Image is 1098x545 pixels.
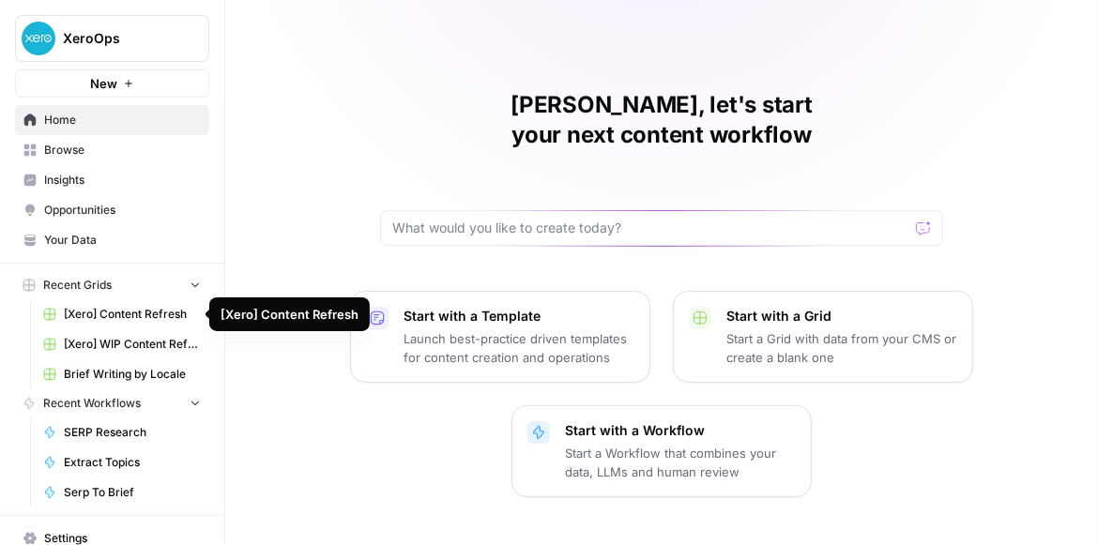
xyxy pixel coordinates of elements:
[35,329,209,359] a: [Xero] WIP Content Refresh
[35,477,209,507] a: Serp To Brief
[15,195,209,225] a: Opportunities
[43,277,112,294] span: Recent Grids
[380,90,943,150] h1: [PERSON_NAME], let's start your next content workflow
[565,444,796,481] p: Start a Workflow that combines your data, LLMs and human review
[64,454,201,471] span: Extract Topics
[15,271,209,299] button: Recent Grids
[44,142,201,159] span: Browse
[90,74,117,93] span: New
[15,165,209,195] a: Insights
[350,291,650,383] button: Start with a TemplateLaunch best-practice driven templates for content creation and operations
[565,421,796,440] p: Start with a Workflow
[63,29,176,48] span: XeroOps
[35,417,209,447] a: SERP Research
[392,219,908,237] input: What would you like to create today?
[15,15,209,62] button: Workspace: XeroOps
[404,307,634,325] p: Start with a Template
[43,395,141,412] span: Recent Workflows
[64,366,201,383] span: Brief Writing by Locale
[673,291,973,383] button: Start with a GridStart a Grid with data from your CMS or create a blank one
[44,232,201,249] span: Your Data
[64,306,201,323] span: [Xero] Content Refresh
[15,105,209,135] a: Home
[64,336,201,353] span: [Xero] WIP Content Refresh
[15,69,209,98] button: New
[726,329,957,367] p: Start a Grid with data from your CMS or create a blank one
[64,484,201,501] span: Serp To Brief
[44,172,201,189] span: Insights
[22,22,55,55] img: XeroOps Logo
[15,389,209,417] button: Recent Workflows
[44,112,201,129] span: Home
[15,135,209,165] a: Browse
[44,202,201,219] span: Opportunities
[15,225,209,255] a: Your Data
[35,359,209,389] a: Brief Writing by Locale
[35,447,209,477] a: Extract Topics
[404,329,634,367] p: Launch best-practice driven templates for content creation and operations
[64,424,201,441] span: SERP Research
[35,299,209,329] a: [Xero] Content Refresh
[726,307,957,325] p: Start with a Grid
[511,405,812,497] button: Start with a WorkflowStart a Workflow that combines your data, LLMs and human review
